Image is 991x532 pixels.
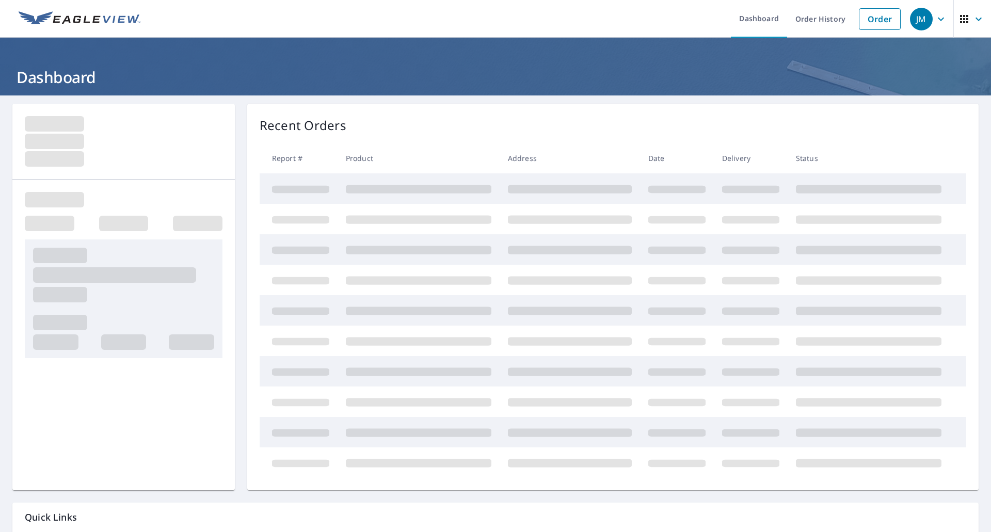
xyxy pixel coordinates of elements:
a: Order [859,8,901,30]
div: JM [910,8,933,30]
th: Status [788,143,950,173]
th: Date [640,143,714,173]
p: Quick Links [25,511,966,524]
p: Recent Orders [260,116,346,135]
th: Product [338,143,500,173]
img: EV Logo [19,11,140,27]
h1: Dashboard [12,67,979,88]
th: Delivery [714,143,788,173]
th: Address [500,143,640,173]
th: Report # [260,143,338,173]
